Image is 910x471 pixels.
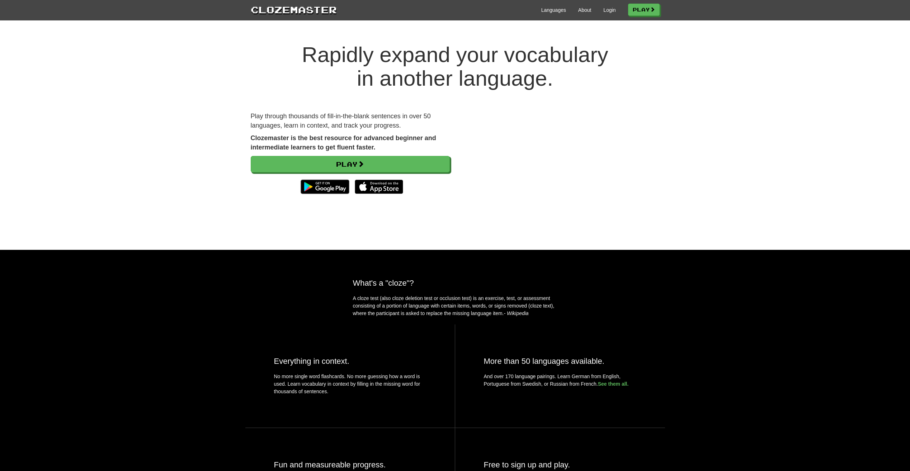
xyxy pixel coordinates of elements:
[628,4,660,16] a: Play
[578,6,591,14] a: About
[355,180,403,194] img: Download_on_the_App_Store_Badge_US-UK_135x40-25178aeef6eb6b83b96f5f2d004eda3bffbb37122de64afbaef7...
[274,357,426,366] h2: Everything in context.
[504,310,529,316] em: - Wikipedia
[251,156,450,172] a: Play
[297,176,353,198] img: Get it on Google Play
[274,373,426,399] p: No more single word flashcards. No more guessing how a word is used. Learn vocabulary in context ...
[251,112,450,130] p: Play through thousands of fill-in-the-blank sentences in over 50 languages, learn in context, and...
[484,357,636,366] h2: More than 50 languages available.
[484,373,636,388] p: And over 170 language pairings. Learn German from English, Portuguese from Swedish, or Russian fr...
[484,460,636,469] h2: Free to sign up and play.
[598,381,629,387] a: See them all.
[603,6,616,14] a: Login
[353,295,557,317] p: A cloze test (also cloze deletion test or occlusion test) is an exercise, test, or assessment con...
[251,3,337,16] a: Clozemaster
[353,279,557,287] h2: What's a "cloze"?
[251,134,436,151] strong: Clozemaster is the best resource for advanced beginner and intermediate learners to get fluent fa...
[274,460,426,469] h2: Fun and measureable progress.
[541,6,566,14] a: Languages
